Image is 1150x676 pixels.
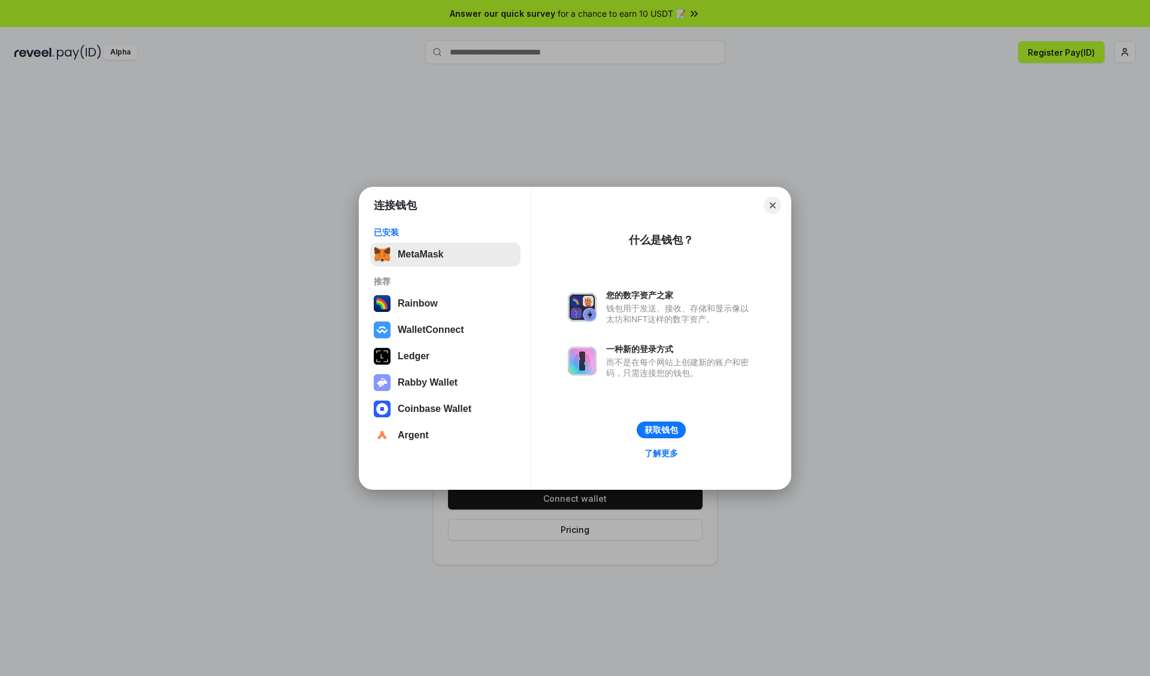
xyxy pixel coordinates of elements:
[370,344,520,368] button: Ledger
[374,198,417,213] h1: 连接钱包
[374,374,391,391] img: svg+xml,%3Csvg%20xmlns%3D%22http%3A%2F%2Fwww.w3.org%2F2000%2Fsvg%22%20fill%3D%22none%22%20viewBox...
[568,347,597,375] img: svg+xml,%3Csvg%20xmlns%3D%22http%3A%2F%2Fwww.w3.org%2F2000%2Fsvg%22%20fill%3D%22none%22%20viewBox...
[374,322,391,338] img: svg+xml,%3Csvg%20width%3D%2228%22%20height%3D%2228%22%20viewBox%3D%220%200%2028%2028%22%20fill%3D...
[764,197,781,214] button: Close
[398,377,458,388] div: Rabby Wallet
[606,303,755,325] div: 钱包用于发送、接收、存储和显示像以太坊和NFT这样的数字资产。
[644,448,678,459] div: 了解更多
[374,295,391,312] img: svg+xml,%3Csvg%20width%3D%22120%22%20height%3D%22120%22%20viewBox%3D%220%200%20120%20120%22%20fil...
[370,292,520,316] button: Rainbow
[637,445,685,461] a: 了解更多
[398,404,471,414] div: Coinbase Wallet
[374,401,391,417] img: svg+xml,%3Csvg%20width%3D%2228%22%20height%3D%2228%22%20viewBox%3D%220%200%2028%2028%22%20fill%3D...
[606,290,755,301] div: 您的数字资产之家
[370,242,520,266] button: MetaMask
[629,233,694,247] div: 什么是钱包？
[398,351,429,362] div: Ledger
[370,371,520,395] button: Rabby Wallet
[606,344,755,354] div: 一种新的登录方式
[637,422,686,438] button: 获取钱包
[374,276,517,287] div: 推荐
[398,298,438,309] div: Rainbow
[374,427,391,444] img: svg+xml,%3Csvg%20width%3D%2228%22%20height%3D%2228%22%20viewBox%3D%220%200%2028%2028%22%20fill%3D...
[606,357,755,378] div: 而不是在每个网站上创建新的账户和密码，只需连接您的钱包。
[568,293,597,322] img: svg+xml,%3Csvg%20xmlns%3D%22http%3A%2F%2Fwww.w3.org%2F2000%2Fsvg%22%20fill%3D%22none%22%20viewBox...
[398,430,429,441] div: Argent
[398,325,464,335] div: WalletConnect
[398,249,443,260] div: MetaMask
[374,246,391,263] img: svg+xml,%3Csvg%20fill%3D%22none%22%20height%3D%2233%22%20viewBox%3D%220%200%2035%2033%22%20width%...
[370,423,520,447] button: Argent
[370,318,520,342] button: WalletConnect
[644,425,678,435] div: 获取钱包
[374,227,517,238] div: 已安装
[374,348,391,365] img: svg+xml,%3Csvg%20xmlns%3D%22http%3A%2F%2Fwww.w3.org%2F2000%2Fsvg%22%20width%3D%2228%22%20height%3...
[370,397,520,421] button: Coinbase Wallet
